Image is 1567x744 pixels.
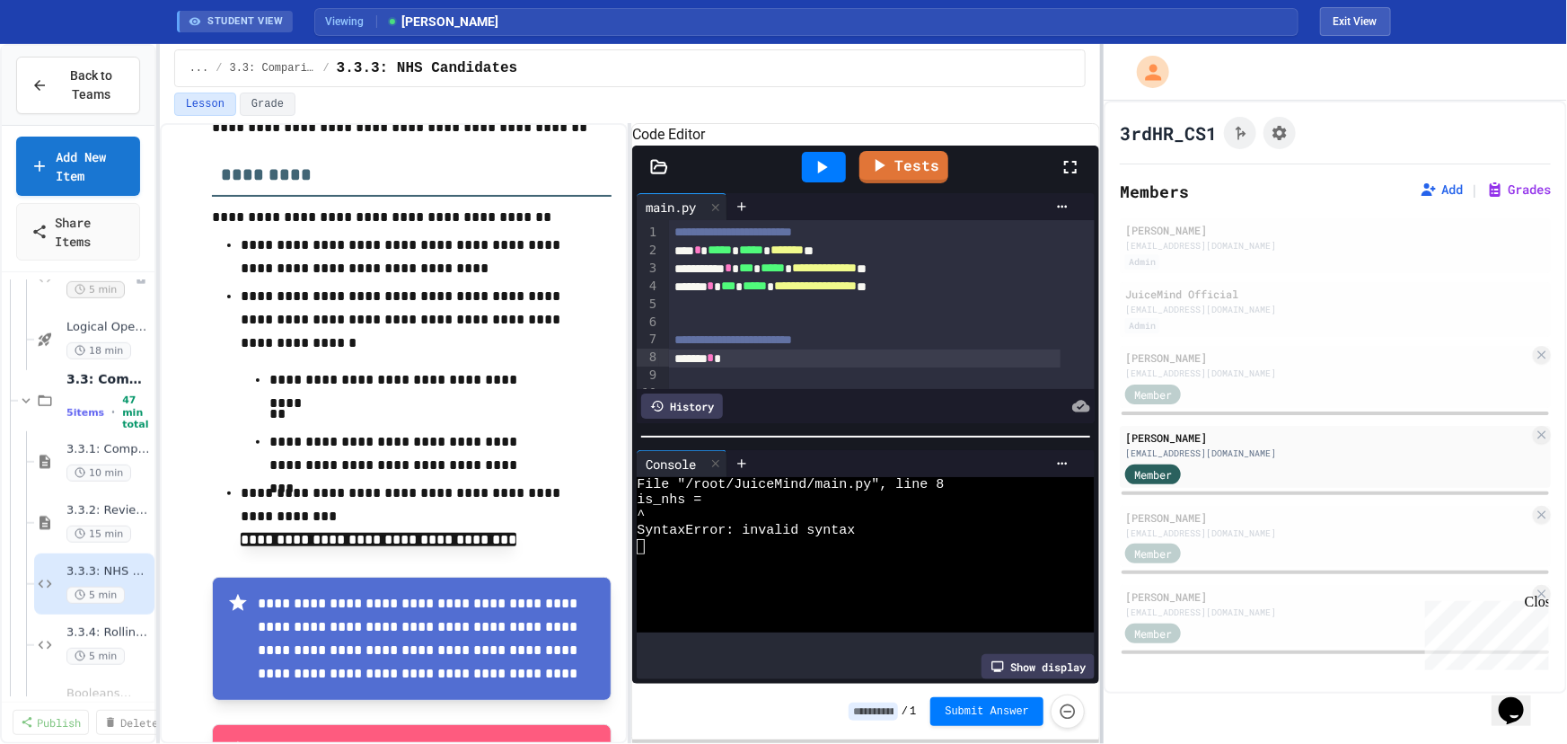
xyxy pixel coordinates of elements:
[637,242,659,260] div: 2
[323,61,330,75] span: /
[66,442,151,457] span: 3.3.1: Comparison Operators
[240,93,295,116] button: Grade
[230,61,316,75] span: 3.3: Comparison Operators
[637,450,727,477] div: Console
[1418,594,1549,670] iframe: chat widget
[1125,286,1545,302] div: JuiceMind Official
[637,349,659,367] div: 8
[1320,7,1391,36] button: Exit student view
[66,342,131,359] span: 18 min
[1120,120,1217,146] h1: 3rdHR_CS1
[637,331,659,349] div: 7
[637,455,705,474] div: Console
[66,281,125,298] span: 5 min
[7,7,124,114] div: Chat with us now!Close
[945,704,1029,719] span: Submit Answer
[386,13,499,31] span: [PERSON_NAME]
[1134,545,1172,562] span: Member
[637,193,727,220] div: main.py
[637,523,855,538] span: SyntaxError: invalid syntax
[910,704,916,719] span: 1
[1134,625,1172,642] span: Member
[13,710,89,735] a: Publish
[1486,181,1551,199] button: Grades
[1492,672,1549,726] iframe: chat widget
[1125,606,1529,619] div: [EMAIL_ADDRESS][DOMAIN_NAME]
[208,14,284,30] span: STUDENT VIEW
[859,151,948,183] a: Tests
[637,508,645,523] span: ^
[1125,254,1159,270] div: Admin
[66,320,151,335] span: Logical Operators - Quiz
[66,503,151,518] span: 3.3.2: Review - Comparison Operators
[1125,447,1529,460] div: [EMAIL_ADDRESS][DOMAIN_NAME]
[66,625,151,641] span: 3.3.4: Rolling [PERSON_NAME]
[637,385,659,403] div: 10
[1125,303,1545,316] div: [EMAIL_ADDRESS][DOMAIN_NAME]
[1125,589,1529,605] div: [PERSON_NAME]
[1224,117,1256,149] button: Click to see fork details
[637,296,659,314] div: 5
[637,260,659,278] div: 3
[66,686,135,702] span: Booleans and Comparison operators - Quiz
[337,58,518,79] span: 3.3.3: NHS Candidates
[1125,509,1529,526] div: [PERSON_NAME]
[1134,386,1172,403] span: Member
[174,93,236,116] button: Lesson
[637,492,701,508] span: is_nhs =
[58,66,125,104] span: Back to Teams
[637,477,944,492] span: File "/root/JuiceMind/main.py", line 8
[1125,222,1545,238] div: [PERSON_NAME]
[16,137,140,196] a: Add New Item
[902,704,908,719] span: /
[930,697,1043,726] button: Submit Answer
[326,13,377,30] span: Viewing
[66,587,125,604] span: 5 min
[1051,695,1085,729] button: Force resubmission of student's answer (Admin only)
[1120,179,1189,204] h2: Members
[982,654,1095,679] div: Show display
[1134,466,1172,483] span: Member
[216,61,222,75] span: /
[189,61,209,75] span: ...
[66,407,104,419] span: 5 items
[632,124,1099,146] h6: Code Editor
[96,710,166,735] a: Delete
[637,314,659,332] div: 6
[66,564,151,580] span: 3.3.3: NHS Candidates
[66,526,131,543] span: 15 min
[1263,117,1296,149] button: Assignment Settings
[1125,430,1529,446] div: [PERSON_NAME]
[1125,527,1529,540] div: [EMAIL_ADDRESS][DOMAIN_NAME]
[1125,239,1545,252] div: [EMAIL_ADDRESS][DOMAIN_NAME]
[1118,51,1174,93] div: My Account
[66,465,131,482] span: 10 min
[637,198,705,217] div: main.py
[111,405,115,420] span: •
[1420,181,1463,199] button: Add
[637,367,659,385] div: 9
[637,278,659,296] div: 4
[135,272,147,285] div: Unpublished
[66,371,151,387] span: 3.3: Comparison Operators
[16,203,140,261] a: Share Items
[1125,318,1159,333] div: Admin
[1470,179,1479,200] span: |
[641,394,723,419] div: History
[66,648,125,665] span: 5 min
[1125,367,1529,380] div: [EMAIL_ADDRESS][DOMAIN_NAME]
[1125,350,1529,366] div: [PERSON_NAME]
[122,394,151,430] span: 47 min total
[637,224,659,242] div: 1
[16,57,140,114] button: Back to Teams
